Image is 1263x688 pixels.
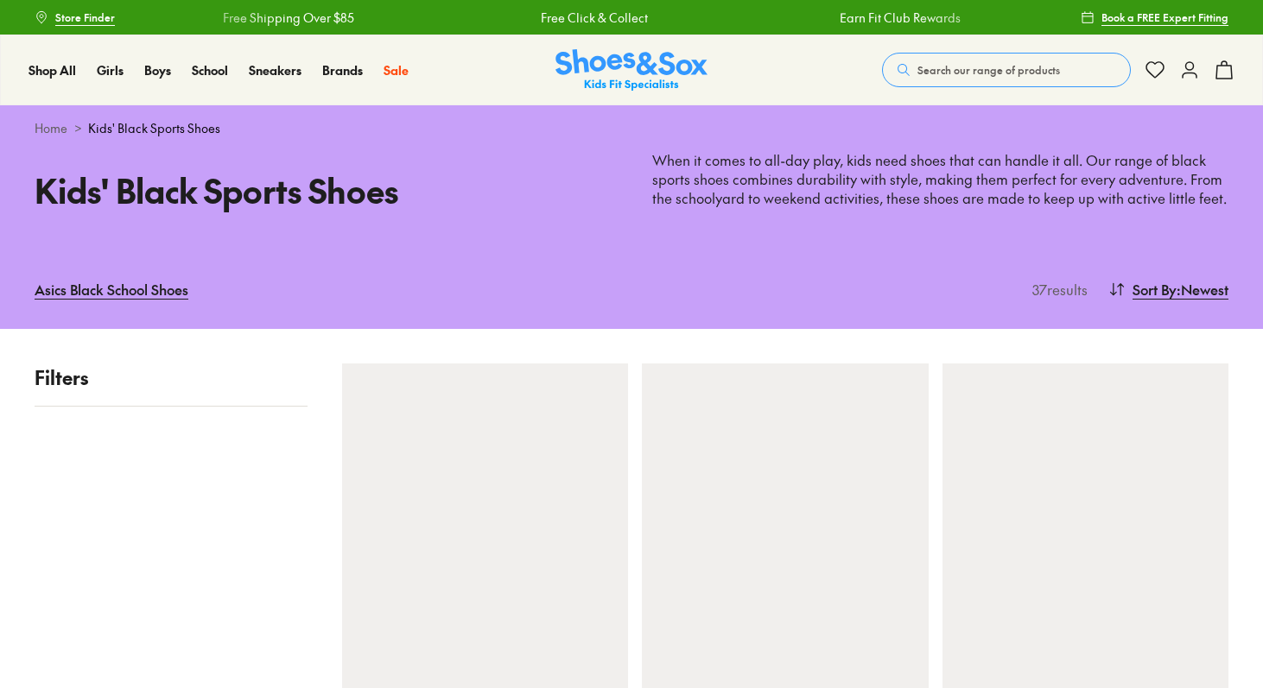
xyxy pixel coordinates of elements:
[839,9,960,27] a: Earn Fit Club Rewards
[1081,2,1228,33] a: Book a FREE Expert Fitting
[35,119,67,137] a: Home
[144,61,171,79] a: Boys
[917,62,1060,78] span: Search our range of products
[1133,279,1177,300] span: Sort By
[192,61,228,79] a: School
[1177,279,1228,300] span: : Newest
[882,53,1131,87] button: Search our range of products
[88,119,220,137] span: Kids' Black Sports Shoes
[249,61,301,79] a: Sneakers
[555,49,708,92] a: Shoes & Sox
[652,151,1228,208] p: When it comes to all-day play, kids need shoes that can handle it all. Our range of black sports ...
[540,9,647,27] a: Free Click & Collect
[222,9,353,27] a: Free Shipping Over $85
[35,2,115,33] a: Store Finder
[1025,279,1088,300] p: 37 results
[97,61,124,79] a: Girls
[1108,270,1228,308] button: Sort By:Newest
[35,363,308,392] p: Filters
[35,166,611,215] h1: Kids' Black Sports Shoes
[55,9,115,25] span: Store Finder
[29,61,76,79] a: Shop All
[384,61,409,79] a: Sale
[322,61,363,79] a: Brands
[35,119,1228,137] div: >
[1101,9,1228,25] span: Book a FREE Expert Fitting
[555,49,708,92] img: SNS_Logo_Responsive.svg
[35,270,188,308] a: Asics Black School Shoes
